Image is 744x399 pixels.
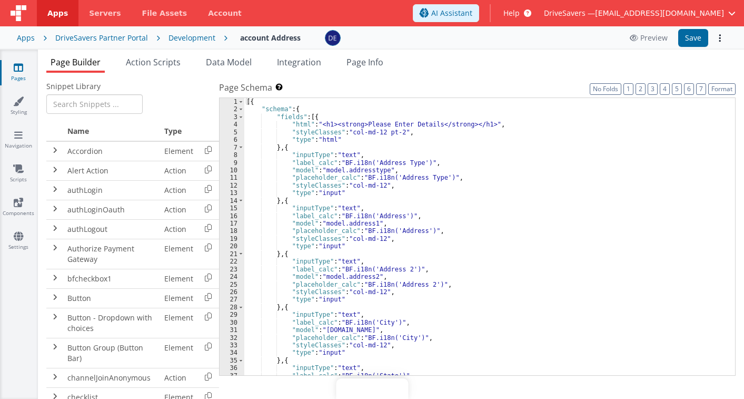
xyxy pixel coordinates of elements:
h4: account Address [240,34,301,42]
div: 7 [220,144,244,151]
div: Apps [17,33,35,43]
input: Search Snippets ... [46,94,143,114]
td: Element [160,239,197,269]
button: DriveSavers — [EMAIL_ADDRESS][DOMAIN_NAME] [544,8,736,18]
div: 15 [220,205,244,212]
div: 36 [220,364,244,372]
div: 4 [220,121,244,128]
td: Button - Dropdown with choices [63,308,160,338]
button: 2 [636,83,646,95]
div: 29 [220,311,244,318]
td: Element [160,141,197,161]
td: Button [63,288,160,308]
div: 33 [220,342,244,349]
td: Element [160,338,197,368]
div: 2 [220,105,244,113]
td: Action [160,200,197,219]
span: Integration [277,56,321,68]
div: 1 [220,98,244,105]
td: Authorize Payment Gateway [63,239,160,269]
img: c1374c675423fc74691aaade354d0b4b [325,31,340,45]
div: 8 [220,151,244,159]
td: Element [160,269,197,288]
td: Alert Action [63,161,160,180]
button: 5 [672,83,682,95]
td: Accordion [63,141,160,161]
td: channelJoinAnonymous [63,368,160,387]
span: Action Scripts [126,56,181,68]
div: 23 [220,266,244,273]
span: DriveSavers — [544,8,595,18]
div: 13 [220,189,244,197]
button: Save [678,29,708,47]
div: 19 [220,235,244,242]
td: authLogout [63,219,160,239]
button: Preview [623,30,674,46]
div: 34 [220,349,244,356]
div: 14 [220,197,244,205]
div: 12 [220,182,244,189]
button: No Folds [590,83,621,95]
button: Options [712,31,727,45]
div: 21 [220,250,244,258]
div: 32 [220,334,244,342]
button: 1 [623,83,633,95]
span: Type [164,126,182,136]
button: 7 [696,83,706,95]
div: 10 [220,167,244,174]
td: Element [160,308,197,338]
div: 18 [220,227,244,235]
td: Element [160,288,197,308]
div: DriveSavers Partner Portal [55,33,148,43]
div: 20 [220,242,244,250]
div: 27 [220,296,244,303]
span: File Assets [142,8,187,18]
div: 37 [220,372,244,379]
div: 22 [220,258,244,265]
button: 3 [648,83,658,95]
span: Name [67,126,89,136]
div: 28 [220,304,244,311]
span: Data Model [206,56,252,68]
div: 30 [220,319,244,326]
td: bfcheckbox1 [63,269,160,288]
div: 17 [220,220,244,227]
div: 31 [220,326,244,334]
button: 6 [684,83,694,95]
button: Format [708,83,736,95]
span: Snippet Library [46,81,101,92]
div: 6 [220,136,244,143]
div: 9 [220,159,244,167]
div: 25 [220,281,244,288]
span: [EMAIL_ADDRESS][DOMAIN_NAME] [595,8,724,18]
span: Page Builder [51,56,101,68]
td: authLogin [63,180,160,200]
td: Action [160,368,197,387]
span: Page Schema [219,81,272,94]
span: Page Info [346,56,383,68]
div: Development [168,33,215,43]
span: AI Assistant [431,8,472,18]
div: 24 [220,273,244,280]
td: Button Group (Button Bar) [63,338,160,368]
span: Apps [47,8,68,18]
td: Action [160,161,197,180]
td: Action [160,180,197,200]
div: 11 [220,174,244,181]
button: 4 [660,83,670,95]
div: 35 [220,357,244,364]
div: 16 [220,212,244,220]
td: Action [160,219,197,239]
div: 5 [220,129,244,136]
button: AI Assistant [413,4,479,22]
span: Servers [89,8,121,18]
td: authLoginOauth [63,200,160,219]
div: 3 [220,113,244,121]
div: 26 [220,288,244,296]
span: Help [503,8,520,18]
